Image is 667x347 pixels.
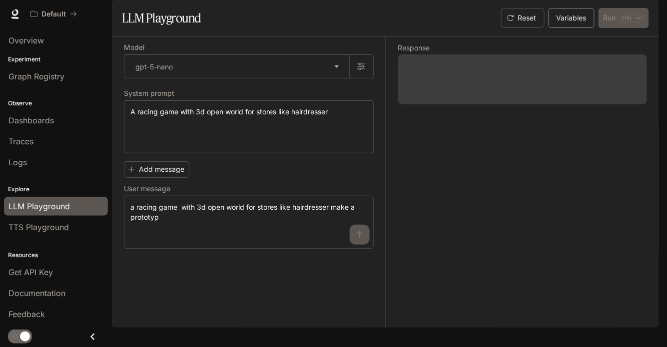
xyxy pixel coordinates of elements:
button: Variables [549,8,595,28]
p: System prompt [124,90,174,97]
h5: Response [398,44,648,51]
p: Model [124,44,144,51]
h1: LLM Playground [122,8,201,28]
p: User message [124,185,170,192]
p: Default [41,10,66,18]
div: gpt-5-nano [124,55,349,78]
button: All workspaces [26,4,81,24]
p: gpt-5-nano [135,61,173,72]
button: Reset [501,8,545,28]
button: Add message [124,161,189,178]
